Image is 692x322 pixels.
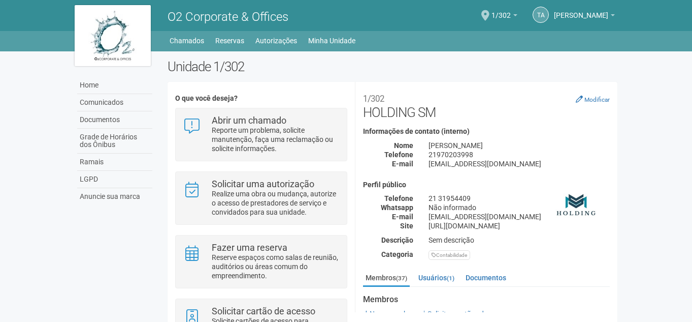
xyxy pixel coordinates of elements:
div: [URL][DOMAIN_NAME] [421,221,617,230]
p: Reporte um problema, solicite manutenção, faça uma reclamação ou solicite informações. [212,126,339,153]
strong: Nome [394,141,413,150]
strong: Abrir um chamado [212,115,286,126]
span: Thamiris Abdala [554,2,608,19]
a: Novo membro [363,310,414,318]
a: 1/302 [491,13,517,21]
a: Home [77,77,152,94]
a: LGPD [77,171,152,188]
a: Documentos [77,111,152,129]
div: 21 31954409 [421,194,617,203]
a: Fazer uma reserva Reserve espaços como salas de reunião, auditórios ou áreas comum do empreendime... [183,243,339,280]
small: Modificar [584,96,610,103]
strong: Telefone [384,151,413,159]
h4: Perfil público [363,181,610,189]
div: [EMAIL_ADDRESS][DOMAIN_NAME] [421,212,617,221]
a: Abrir um chamado Reporte um problema, solicite manutenção, faça uma reclamação ou solicite inform... [183,116,339,153]
strong: Solicitar uma autorização [212,179,314,189]
small: 1/302 [363,94,384,104]
div: [EMAIL_ADDRESS][DOMAIN_NAME] [421,159,617,168]
strong: Descrição [381,236,413,244]
img: logo.jpg [75,5,151,66]
a: Usuários(1) [416,270,457,285]
h4: O que você deseja? [175,95,347,102]
span: 1/302 [491,2,511,19]
a: Comunicados [77,94,152,111]
a: Chamados [170,34,204,48]
strong: Categoria [381,250,413,258]
strong: Solicitar cartão de acesso [212,306,315,316]
a: Anuncie sua marca [77,188,152,205]
h2: HOLDING SM [363,90,610,120]
a: Minha Unidade [308,34,355,48]
strong: E-mail [392,160,413,168]
div: 21970203998 [421,150,617,159]
a: Grade de Horários dos Ônibus [77,129,152,154]
div: Não informado [421,203,617,212]
a: Modificar [576,95,610,103]
small: (37) [396,275,407,282]
div: Contabilidade [429,250,470,260]
div: [PERSON_NAME] [421,141,617,150]
small: (1) [447,275,454,282]
a: Documentos [463,270,509,285]
strong: Membros [363,295,610,304]
strong: E-mail [392,213,413,221]
a: Autorizações [255,34,297,48]
a: Solicitar uma autorização Realize uma obra ou mudança, autorize o acesso de prestadores de serviç... [183,180,339,217]
img: business.png [551,181,602,232]
span: O2 Corporate & Offices [168,10,288,24]
h4: Informações de contato (interno) [363,128,610,135]
h2: Unidade 1/302 [168,59,618,74]
a: Ramais [77,154,152,171]
strong: Whatsapp [381,203,413,212]
a: [PERSON_NAME] [554,13,615,21]
a: Solicitar cartões de acesso [421,310,511,318]
p: Realize uma obra ou mudança, autorize o acesso de prestadores de serviço e convidados para sua un... [212,189,339,217]
p: Reserve espaços como salas de reunião, auditórios ou áreas comum do empreendimento. [212,253,339,280]
strong: Site [400,222,413,230]
a: Membros(37) [363,270,410,287]
strong: Fazer uma reserva [212,242,287,253]
strong: Telefone [384,194,413,202]
a: Reservas [215,34,244,48]
div: Sem descrição [421,236,617,245]
a: TA [533,7,549,23]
